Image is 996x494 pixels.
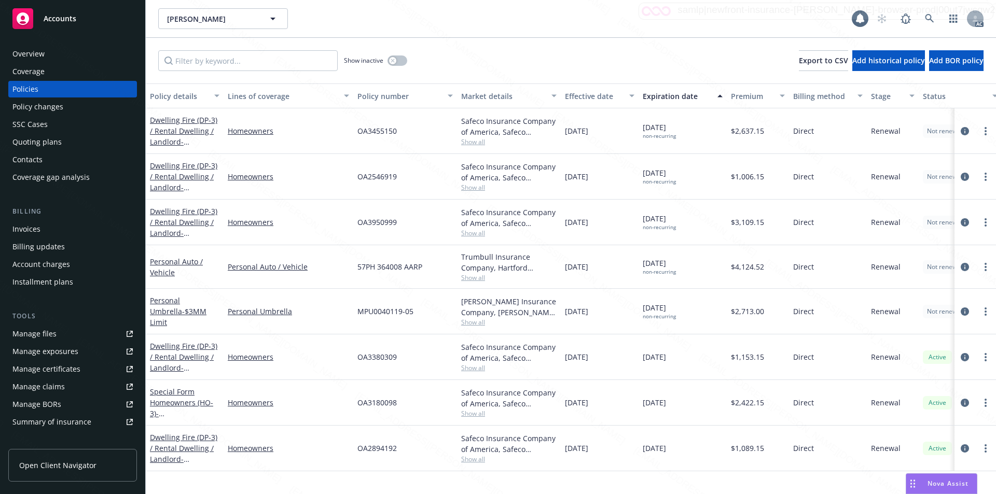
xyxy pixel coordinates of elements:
span: Show all [461,409,557,418]
div: Safeco Insurance Company of America, Safeco Insurance (Liberty Mutual) [461,387,557,409]
div: Summary of insurance [12,414,91,430]
div: Safeco Insurance Company of America, Safeco Insurance (Liberty Mutual) [461,342,557,363]
span: - [STREET_ADDRESS] [150,454,216,475]
div: Billing updates [12,238,65,255]
div: Stage [871,91,903,102]
span: Direct [793,261,814,272]
span: Accounts [44,15,76,23]
div: Manage exposures [12,343,78,360]
span: [DATE] [565,306,588,317]
span: - $3MM Limit [150,306,206,327]
a: circleInformation [959,305,971,318]
span: Direct [793,443,814,454]
div: Policies [12,81,38,97]
div: Safeco Insurance Company of America, Safeco Insurance [461,161,557,183]
a: more [979,442,992,455]
div: Expiration date [643,91,711,102]
a: Search [919,8,940,29]
div: Coverage [12,63,45,80]
a: Dwelling Fire (DP-3) / Rental Dwelling / Landlord [150,341,217,394]
a: Personal Auto / Vehicle [150,257,203,277]
span: [DATE] [643,397,666,408]
span: $3,109.15 [731,217,764,228]
a: more [979,171,992,183]
span: Show all [461,318,557,327]
button: Expiration date [639,83,727,108]
div: Manage certificates [12,361,80,377]
a: Manage BORs [8,396,137,413]
div: Tools [8,311,137,321]
span: - [STREET_ADDRESS] [150,182,216,203]
a: more [979,351,992,363]
div: Manage files [12,326,57,342]
span: [DATE] [565,351,588,362]
a: Manage exposures [8,343,137,360]
a: circleInformation [959,261,971,273]
div: Safeco Insurance Company of America, Safeco Insurance [461,116,557,137]
div: Policy number [357,91,441,102]
span: Show all [461,363,557,372]
a: SSC Cases [8,116,137,133]
span: OA3950999 [357,217,397,228]
a: Quoting plans [8,134,137,150]
div: Safeco Insurance Company of America, Safeco Insurance [461,207,557,229]
a: Homeowners [228,125,349,136]
button: Nova Assist [906,473,977,494]
span: Direct [793,171,814,182]
span: Not renewing [927,307,966,316]
div: Policy details [150,91,208,102]
span: $2,637.15 [731,125,764,136]
span: Show inactive [344,56,383,65]
span: Renewal [871,171,901,182]
a: Homeowners [228,397,349,408]
span: Active [927,444,948,453]
span: Show all [461,183,557,192]
a: more [979,305,992,318]
a: circleInformation [959,171,971,183]
span: [PERSON_NAME] [167,13,257,24]
a: more [979,397,992,409]
span: $1,089.15 [731,443,764,454]
div: Overview [12,46,45,62]
span: Renewal [871,217,901,228]
a: more [979,261,992,273]
a: Dwelling Fire (DP-3) / Rental Dwelling / Landlord [150,432,217,475]
a: Contacts [8,151,137,168]
span: Renewal [871,351,901,362]
div: Lines of coverage [228,91,338,102]
span: Not renewing [927,126,966,136]
span: Direct [793,397,814,408]
span: - [STREET_ADDRESS] [150,228,216,249]
a: Homeowners [228,171,349,182]
a: Manage certificates [8,361,137,377]
span: Open Client Navigator [19,460,96,471]
div: Account charges [12,256,70,273]
a: Coverage [8,63,137,80]
span: Nova Assist [928,479,969,488]
div: Drag to move [906,474,919,493]
a: Coverage gap analysis [8,169,137,186]
input: Filter by keyword... [158,50,338,71]
div: Invoices [12,221,40,237]
a: Dwelling Fire (DP-3) / Rental Dwelling / Landlord [150,206,217,249]
div: Quoting plans [12,134,62,150]
span: Direct [793,306,814,317]
span: Add historical policy [852,55,925,65]
a: circleInformation [959,216,971,229]
a: Personal Auto / Vehicle [228,261,349,272]
button: Market details [457,83,561,108]
span: Not renewing [927,172,966,181]
button: Add BOR policy [929,50,984,71]
span: Direct [793,217,814,228]
button: Effective date [561,83,639,108]
span: - [STREET_ADDRESS] [150,137,216,158]
a: more [979,216,992,229]
a: Billing updates [8,238,137,255]
div: Safeco Insurance Company of America, Safeco Insurance (Liberty Mutual) [461,433,557,455]
span: MPU0040119-05 [357,306,413,317]
div: Trumbull Insurance Company, Hartford Insurance Group [461,251,557,273]
span: Export to CSV [799,55,848,65]
span: OA2894192 [357,443,397,454]
div: Contacts [12,151,43,168]
span: [DATE] [643,351,666,362]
